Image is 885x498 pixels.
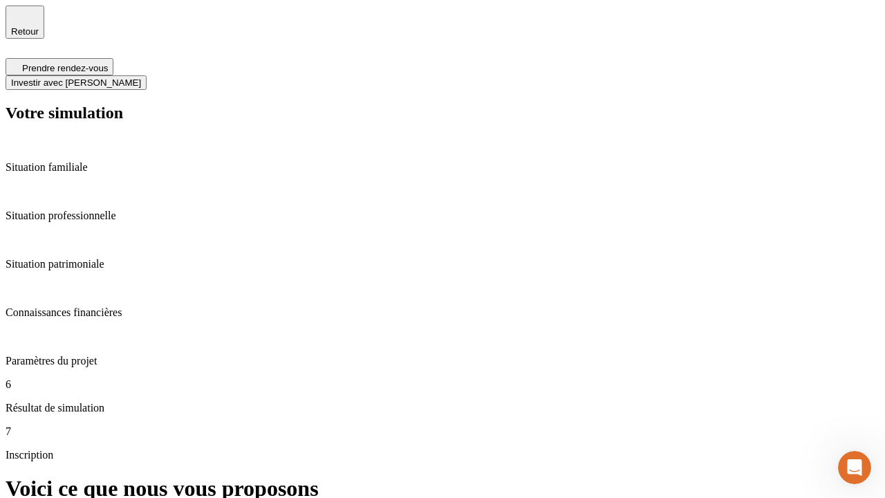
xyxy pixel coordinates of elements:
[22,63,108,73] span: Prendre rendez-vous
[6,6,44,39] button: Retour
[6,104,879,122] h2: Votre simulation
[6,378,879,391] p: 6
[6,75,147,90] button: Investir avec [PERSON_NAME]
[11,26,39,37] span: Retour
[6,355,879,367] p: Paramètres du projet
[6,449,879,461] p: Inscription
[838,451,871,484] iframe: Intercom live chat
[6,210,879,222] p: Situation professionnelle
[6,161,879,174] p: Situation familiale
[6,306,879,319] p: Connaissances financières
[6,58,113,75] button: Prendre rendez-vous
[6,258,879,270] p: Situation patrimoniale
[11,77,141,88] span: Investir avec [PERSON_NAME]
[6,425,879,438] p: 7
[6,402,879,414] p: Résultat de simulation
